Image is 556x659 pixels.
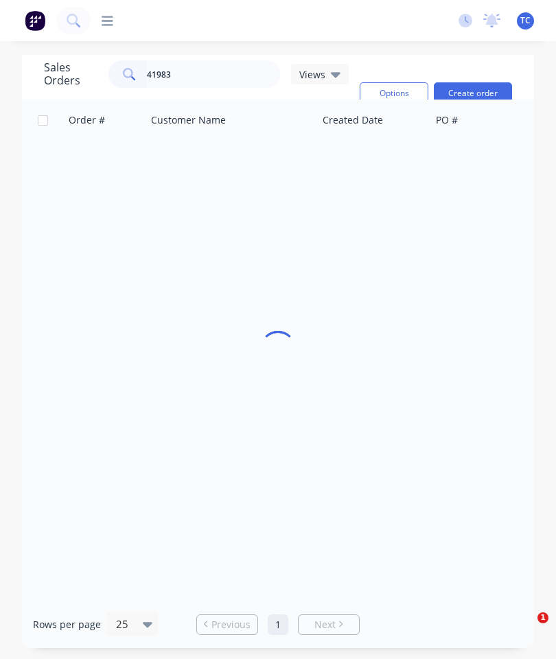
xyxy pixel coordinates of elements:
[211,618,251,632] span: Previous
[436,113,458,127] div: PO #
[44,61,97,87] h1: Sales Orders
[151,113,226,127] div: Customer Name
[537,612,548,623] span: 1
[268,614,288,635] a: Page 1 is your current page
[323,113,383,127] div: Created Date
[69,113,105,127] div: Order #
[25,10,45,31] img: Factory
[509,612,542,645] iframe: Intercom live chat
[314,618,336,632] span: Next
[147,60,281,88] input: Search...
[299,618,359,632] a: Next page
[191,614,365,635] ul: Pagination
[360,82,428,104] button: Options
[520,14,531,27] span: TC
[197,618,257,632] a: Previous page
[434,82,512,104] button: Create order
[33,618,101,632] span: Rows per page
[299,67,325,82] span: Views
